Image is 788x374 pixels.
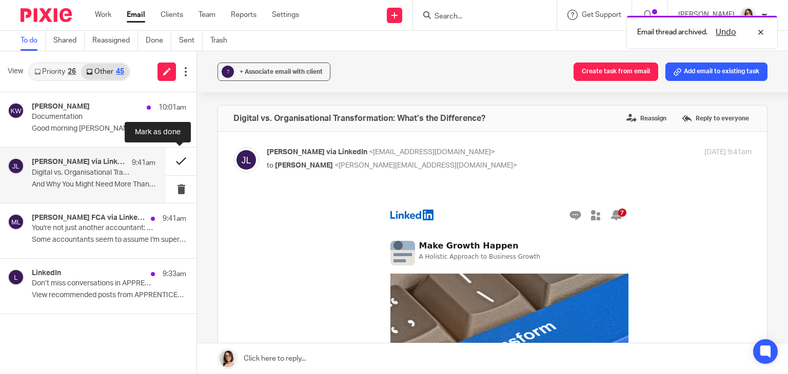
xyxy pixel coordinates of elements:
[152,60,274,67] span: A Holistic Approach to Business Growth
[116,68,124,75] div: 45
[21,31,46,51] a: To do
[145,340,214,348] span: Read on LinkedIn
[81,64,129,80] a: Other45
[233,113,485,123] h4: Digital vs. Organisational Transformation: What’s the Difference?
[713,26,739,38] button: Undo
[53,31,85,51] a: Shared
[267,162,273,169] span: to
[132,158,155,168] p: 9:41am
[124,12,175,31] img: LinkedIn
[32,279,155,288] p: Don’t miss conversations in APPRENTICESHIPS & Skills Group: (39.000 Members)
[68,68,76,75] div: 26
[272,10,299,20] a: Settings
[740,7,756,24] img: Caroline%20-%20HS%20-%20LI.png
[159,102,186,113] p: 10:01am
[8,158,24,174] img: svg%3E
[343,15,360,28] img: Notifications icon
[369,149,495,156] span: <[EMAIL_ADDRESS][DOMAIN_NAME]>
[231,10,257,20] a: Reports
[124,222,362,268] a: Digital vs. Organisational Transformation: What’s the Difference?
[32,124,186,133] p: Good morning [PERSON_NAME], Please see the...
[8,66,23,77] span: View
[146,31,171,51] a: Done
[233,147,259,173] img: svg%3E
[124,48,148,72] img: Open Make Growth Happen
[32,113,155,121] p: Documentation
[704,147,752,158] p: [DATE] 9:41am
[95,10,111,20] a: Work
[136,336,223,354] a: Read on LinkedIn
[218,63,330,81] button: ? + Associate email with client
[136,309,319,329] span: Read this article on LinkedIn to join the conversation
[145,340,214,349] a: Read on LinkedIn
[163,214,186,224] p: 9:41am
[32,158,127,167] h4: [PERSON_NAME] via LinkedIn
[199,10,215,20] a: Team
[32,236,186,244] p: Some accountants seem to assume I'm super busy...
[637,27,707,37] p: Email thread archived.
[334,162,517,169] span: <[PERSON_NAME][EMAIL_ADDRESS][DOMAIN_NAME]>
[29,64,81,80] a: Priority26
[21,8,72,22] img: Pixie
[222,66,234,78] div: ?
[275,162,333,169] span: [PERSON_NAME]
[302,15,318,28] img: Messaging icon
[8,102,24,119] img: svg%3E
[267,149,367,156] span: [PERSON_NAME] via LinkedIn
[152,48,252,60] a: Make Growth Happen
[574,63,658,81] button: Create task from email
[32,269,61,278] h4: LinkedIn
[679,111,752,126] label: Reply to everyone
[127,10,145,20] a: Email
[144,276,211,284] span: [PERSON_NAME]
[8,269,24,285] img: svg%3E
[152,48,252,57] span: Make Growth Happen
[152,60,274,68] a: A Holistic Approach to Business Growth
[163,269,186,279] p: 9:33am
[32,180,155,189] p: And Why You Might Need More Than Just...
[8,214,24,230] img: svg%3E
[92,31,138,51] a: Reassigned
[32,224,155,233] p: You're not just another accountant: 20 factors that set you apart
[240,69,323,75] span: + Associate email with client
[624,111,669,126] label: Reassign
[665,63,767,81] button: Add email to existing task
[210,31,235,51] a: Trash
[32,214,146,222] h4: [PERSON_NAME] FCA via LinkedIn
[161,10,183,20] a: Clients
[124,80,362,214] img: Newsletter cover image
[322,15,339,28] img: Mynetwork icon
[32,169,131,177] p: Digital vs. Organisational Transformation: What’s the Difference?
[179,31,203,51] a: Sent
[32,102,90,111] h4: [PERSON_NAME]
[144,276,211,285] a: [PERSON_NAME]
[124,273,140,289] img: Author image
[32,291,186,300] p: View recommended posts from APPRENTICESHIPS...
